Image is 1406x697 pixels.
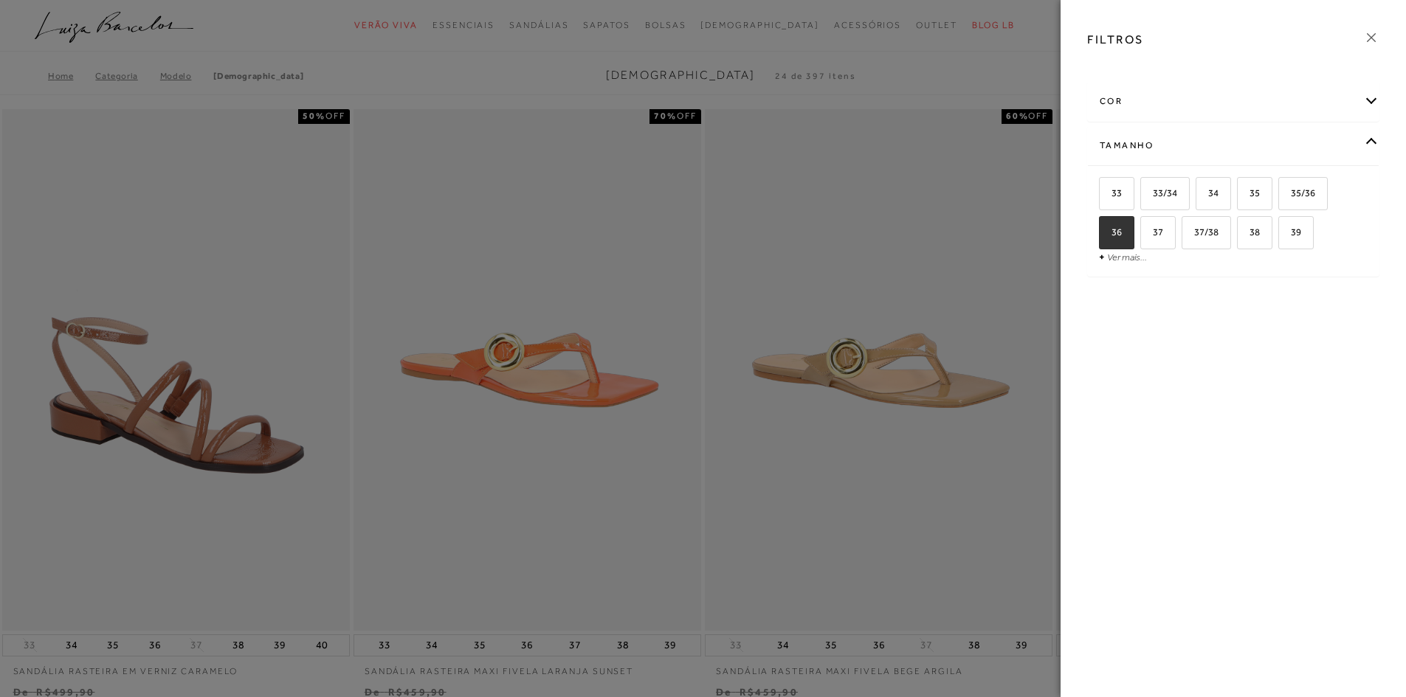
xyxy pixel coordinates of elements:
input: 39 [1276,227,1291,242]
input: 34 [1193,188,1208,203]
input: 33 [1097,188,1112,203]
span: 35/36 [1280,187,1315,198]
div: cor [1088,82,1379,121]
input: 35 [1235,188,1250,203]
span: 39 [1280,226,1301,237]
span: 37 [1142,226,1163,237]
div: Tamanho [1088,126,1379,165]
input: 35/36 [1276,188,1291,203]
span: 34 [1197,187,1219,198]
span: 33 [1100,187,1122,198]
input: 36 [1097,227,1112,242]
span: 38 [1238,226,1260,237]
span: + [1099,251,1105,263]
span: 37/38 [1183,226,1219,237]
h3: FILTROS [1087,31,1144,48]
input: 37/38 [1179,227,1194,242]
a: Ver mais... [1107,252,1147,263]
input: 37 [1138,227,1153,242]
span: 33/34 [1142,187,1177,198]
span: 35 [1238,187,1260,198]
input: 33/34 [1138,188,1153,203]
span: 36 [1100,226,1122,237]
input: 38 [1235,227,1250,242]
